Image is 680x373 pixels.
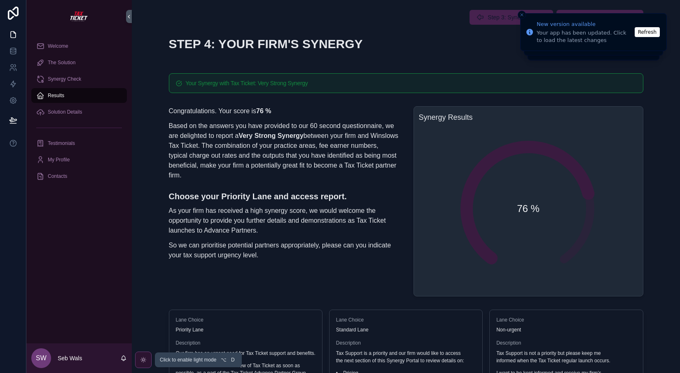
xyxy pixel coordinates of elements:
[31,136,127,151] a: Testimonials
[229,357,236,363] span: D
[537,29,632,44] div: Your app has been updated. Click to load the latest changes
[496,350,636,364] p: Tax Support is not a priority but please keep me informed when the Tax Ticket regular launch occurs.
[220,357,227,363] span: ⌥
[36,353,47,363] span: SW
[635,27,660,37] button: Refresh
[169,240,399,260] p: So we can prioritise potential partners appropriately, please can you indicate your tax support u...
[31,39,127,54] a: Welcome
[160,357,216,363] span: Click to enable light mode
[169,106,399,116] p: Congratulations. Your score is
[169,38,363,50] h1: STEP 4: YOUR FIRM'S SYNERGY
[176,340,315,346] span: Description
[336,340,476,346] span: Description
[185,80,636,86] h5: Your Synergy with Tax Ticket: Very Strong Synergy
[496,340,636,346] span: Description
[31,152,127,167] a: My Profile
[256,107,271,114] strong: 76 %
[496,317,636,323] span: Lane Choice
[336,350,476,364] p: Tax Support is a priority and our firm would like to access the next section of this Synergy Port...
[176,350,315,357] p: Our firm has an urgent need for Tax Ticket support and benefits.
[470,10,553,25] button: Step 3: Synergy Check
[176,326,315,333] span: Priority Lane
[419,112,638,123] h3: Synergy Results
[48,43,68,49] span: Welcome
[336,317,476,323] span: Lane Choice
[26,33,132,343] div: scrollable content
[537,20,632,28] div: New version available
[176,317,315,323] span: Lane Choice
[31,72,127,86] a: Synergy Check
[336,326,476,333] span: Standard Lane
[169,121,399,180] p: Based on the answers you have provided to our 60 second questionnaire, we are delighted to report...
[518,11,526,19] button: Close toast
[169,190,399,203] h3: Choose your Priority Lane and access report.
[48,59,75,66] span: The Solution
[58,354,82,362] p: Seb Wals
[48,156,70,163] span: My Profile
[48,173,67,180] span: Contacts
[31,88,127,103] a: Results
[31,169,127,184] a: Contacts
[488,13,547,21] span: Step 3: Synergy Check
[48,76,81,82] span: Synergy Check
[48,92,64,99] span: Results
[496,326,636,333] span: Non-urgent
[517,202,540,215] span: 76 %
[48,140,75,147] span: Testimonials
[69,10,89,23] img: App logo
[31,105,127,119] a: Solution Details
[169,206,399,235] p: As your firm has received a high synergy score, we would welcome the opportunity to provide you f...
[48,109,82,115] span: Solution Details
[31,55,127,70] a: The Solution
[238,132,303,139] strong: Very Strong Synergy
